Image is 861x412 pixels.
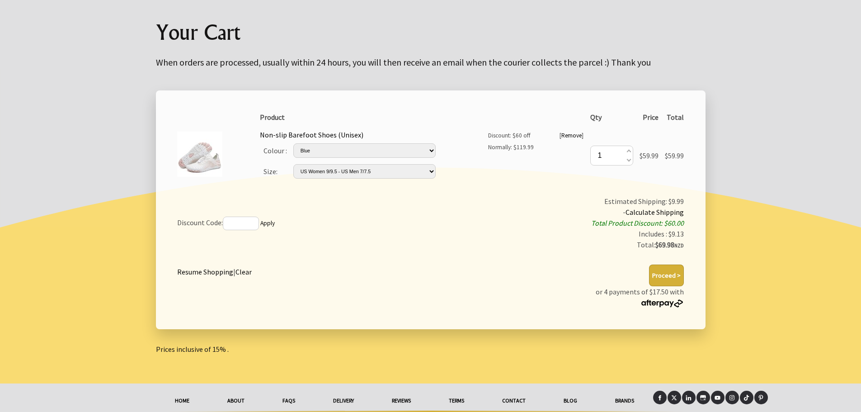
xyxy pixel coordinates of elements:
[223,217,259,230] input: If you have a discount code, enter it here and press 'Apply'.
[177,267,233,276] a: Resume Shopping
[208,391,263,411] a: About
[373,391,430,411] a: reviews
[156,344,706,355] p: Prices inclusive of 15% .
[653,391,667,404] a: Facebook
[437,193,687,254] td: Estimated Shipping: $9.99 -
[260,219,275,227] a: Apply
[263,391,314,411] a: FAQs
[235,267,252,276] a: Clear
[156,391,208,411] a: HOME
[668,391,681,404] a: X (Twitter)
[626,208,684,217] a: Calculate Shipping
[430,391,483,411] a: Terms
[488,132,534,151] small: Discount: $60 off Normally: $119.99
[560,132,583,139] small: [ ]
[257,109,587,126] th: Product
[174,193,437,254] td: Discount Code:
[260,161,290,182] td: Size:
[591,218,684,227] em: Total Product Discount: $60.00
[260,140,290,161] td: Colour :
[440,228,684,239] div: Includes : $9.13
[483,391,545,411] a: Contact
[596,391,653,411] a: Brands
[314,391,373,411] a: delivery
[545,391,596,411] a: Blog
[674,242,684,249] span: NZD
[587,109,636,126] th: Qty
[636,126,662,185] td: $59.99
[725,391,739,404] a: Instagram
[655,240,684,249] strong: $69.98
[649,265,684,286] button: Proceed >
[177,265,252,277] div: |
[596,286,684,308] p: or 4 payments of $17.50 with
[711,391,725,404] a: Youtube
[260,130,363,139] a: Non-slip Barefoot Shoes (Unisex)
[754,391,768,404] a: Pinterest
[636,109,662,126] th: Price
[156,20,706,43] h1: Your Cart
[740,391,753,404] a: Tiktok
[440,239,684,251] div: Total:
[156,57,651,68] big: When orders are processed, usually within 24 hours, you will then receive an email when the couri...
[640,299,684,308] img: Afterpay
[561,132,582,139] a: Remove
[682,391,696,404] a: LinkedIn
[662,126,687,185] td: $59.99
[662,109,687,126] th: Total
